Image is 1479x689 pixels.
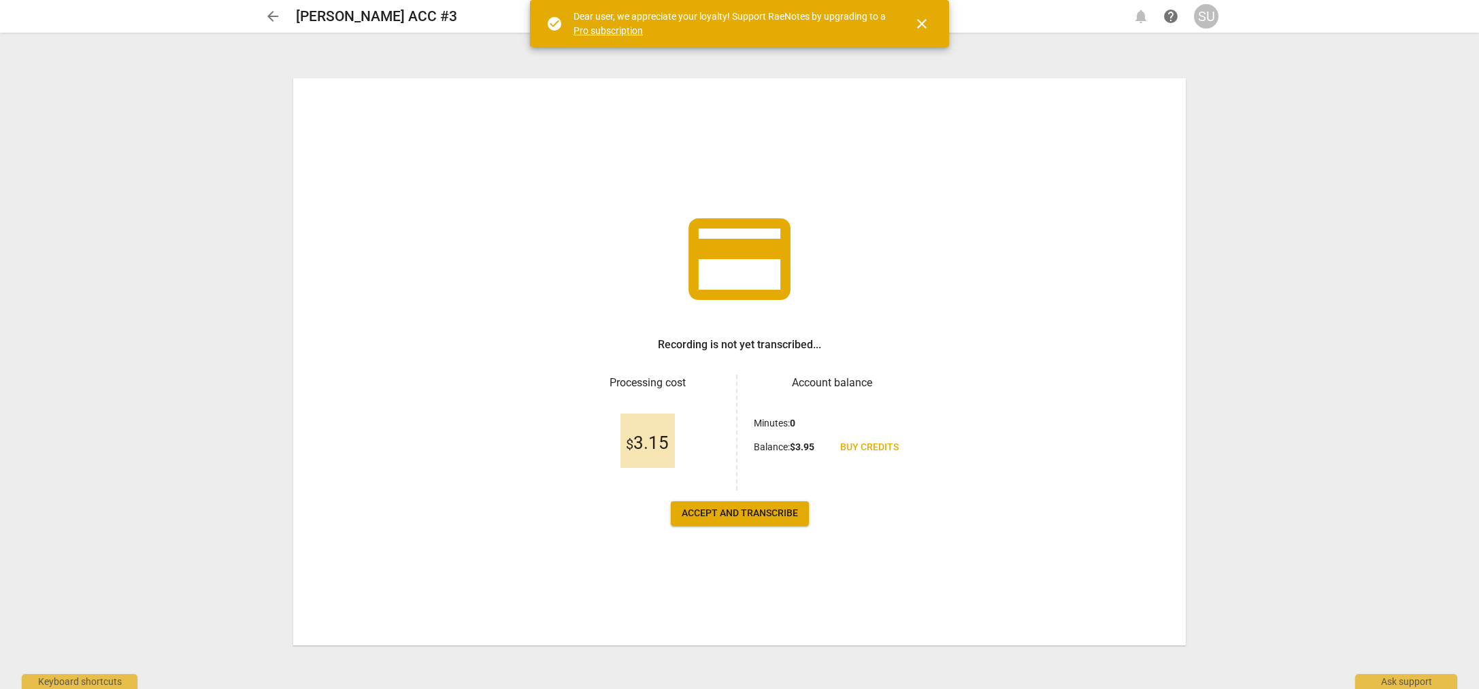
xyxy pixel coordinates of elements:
button: Accept and transcribe [671,501,809,526]
span: Buy credits [840,441,899,454]
span: 3.15 [626,433,669,454]
h3: Account balance [754,375,910,391]
p: Minutes : [754,416,795,431]
b: $ 3.95 [790,441,814,452]
b: 0 [790,418,795,428]
span: check_circle [546,16,563,32]
p: Balance : [754,440,814,454]
div: Ask support [1355,674,1457,689]
div: Keyboard shortcuts [22,674,137,689]
h3: Recording is not yet transcribed... [658,337,821,353]
a: Help [1159,4,1183,29]
span: credit_card [678,198,801,320]
button: SU [1194,4,1218,29]
a: Pro subscription [574,25,643,36]
div: Dear user, we appreciate your loyalty! Support RaeNotes by upgrading to a [574,10,889,37]
a: Buy credits [829,435,910,460]
span: arrow_back [265,8,281,24]
span: $ [626,436,633,452]
h3: Processing cost [569,375,725,391]
button: Close [905,7,938,40]
span: Accept and transcribe [682,507,798,520]
h2: [PERSON_NAME] ACC #3 [296,8,457,25]
span: close [914,16,930,32]
span: help [1163,8,1179,24]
